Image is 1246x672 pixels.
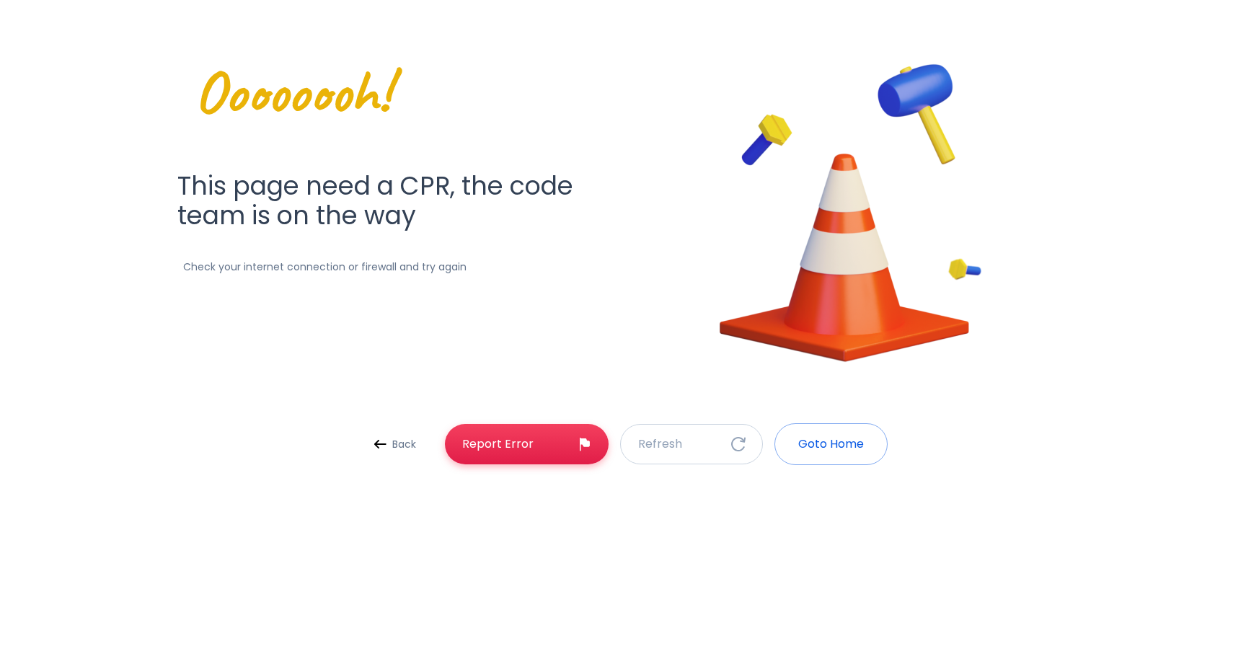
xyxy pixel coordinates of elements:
p: Report Error [462,436,534,453]
a: Back [359,431,433,457]
button: Goto Home [774,423,888,465]
img: error-image-6AFcYm1f.png [650,14,1051,415]
p: Back [392,437,416,451]
p: Goto Home [798,436,864,453]
a: Report Error [445,424,609,464]
h1: This page need a CPR, the code team is on the way [177,172,614,231]
p: Refresh [638,436,682,453]
span: Oooooooh! [195,58,390,125]
p: Check your internet connection or firewall and try again [177,260,467,274]
button: Refresh [620,424,763,464]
